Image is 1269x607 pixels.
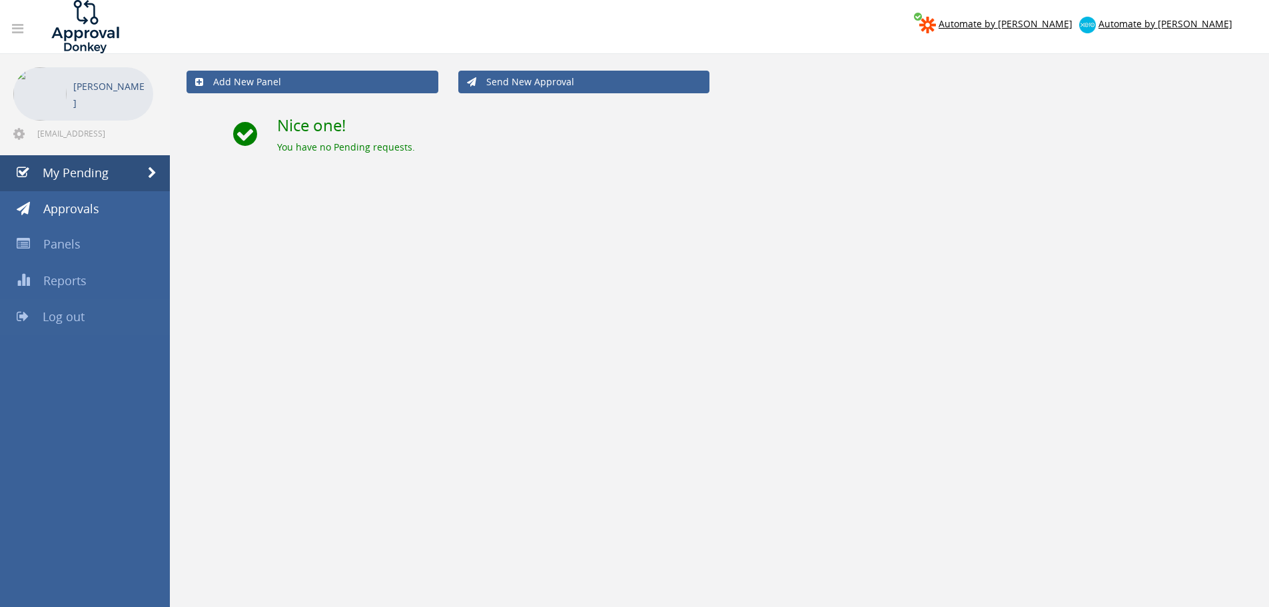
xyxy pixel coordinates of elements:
[919,17,936,33] img: zapier-logomark.png
[73,78,147,111] p: [PERSON_NAME]
[277,141,1252,154] div: You have no Pending requests.
[458,71,710,93] a: Send New Approval
[277,117,1252,134] h2: Nice one!
[1098,17,1232,30] span: Automate by [PERSON_NAME]
[37,128,151,139] span: [EMAIL_ADDRESS][DOMAIN_NAME]
[43,165,109,181] span: My Pending
[1079,17,1096,33] img: xero-logo.png
[187,71,438,93] a: Add New Panel
[43,308,85,324] span: Log out
[43,273,87,289] span: Reports
[43,201,99,217] span: Approvals
[939,17,1072,30] span: Automate by [PERSON_NAME]
[43,236,81,252] span: Panels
